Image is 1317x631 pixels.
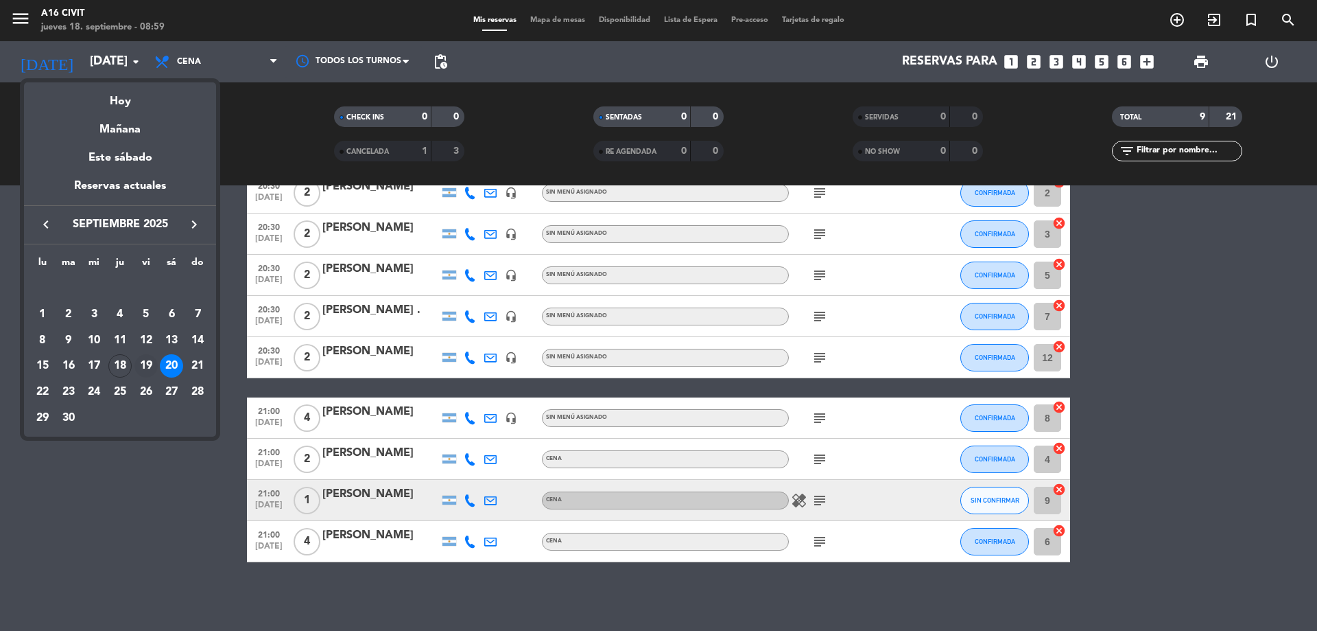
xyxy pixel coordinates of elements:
td: 15 de septiembre de 2025 [29,353,56,379]
div: 30 [57,406,80,430]
span: septiembre 2025 [58,216,182,233]
div: 7 [186,303,209,326]
td: 29 de septiembre de 2025 [29,405,56,431]
div: 11 [108,329,132,352]
div: 9 [57,329,80,352]
td: 26 de septiembre de 2025 [133,379,159,405]
div: 24 [82,380,106,404]
th: sábado [159,255,185,276]
th: jueves [107,255,133,276]
td: 23 de septiembre de 2025 [56,379,82,405]
div: 13 [160,329,183,352]
i: keyboard_arrow_left [38,216,54,233]
div: 10 [82,329,106,352]
th: miércoles [81,255,107,276]
div: 20 [160,354,183,378]
td: 16 de septiembre de 2025 [56,353,82,379]
div: 1 [31,303,54,326]
td: 24 de septiembre de 2025 [81,379,107,405]
div: 27 [160,380,183,404]
td: 8 de septiembre de 2025 [29,328,56,354]
div: 2 [57,303,80,326]
div: 29 [31,406,54,430]
div: 17 [82,354,106,378]
td: 4 de septiembre de 2025 [107,301,133,328]
th: lunes [29,255,56,276]
th: martes [56,255,82,276]
div: 16 [57,354,80,378]
td: 20 de septiembre de 2025 [159,353,185,379]
div: 6 [160,303,183,326]
th: domingo [185,255,211,276]
td: SEP. [29,275,211,301]
div: 21 [186,354,209,378]
div: 15 [31,354,54,378]
div: 22 [31,380,54,404]
td: 30 de septiembre de 2025 [56,405,82,431]
td: 14 de septiembre de 2025 [185,328,211,354]
div: 26 [134,380,158,404]
td: 9 de septiembre de 2025 [56,328,82,354]
td: 22 de septiembre de 2025 [29,379,56,405]
td: 3 de septiembre de 2025 [81,301,107,328]
button: keyboard_arrow_left [34,216,58,233]
td: 11 de septiembre de 2025 [107,328,133,354]
td: 2 de septiembre de 2025 [56,301,82,328]
td: 21 de septiembre de 2025 [185,353,211,379]
div: 23 [57,380,80,404]
div: 8 [31,329,54,352]
div: 4 [108,303,132,326]
div: 12 [134,329,158,352]
div: 14 [186,329,209,352]
div: 25 [108,380,132,404]
td: 19 de septiembre de 2025 [133,353,159,379]
div: 3 [82,303,106,326]
td: 17 de septiembre de 2025 [81,353,107,379]
td: 27 de septiembre de 2025 [159,379,185,405]
div: 18 [108,354,132,378]
td: 12 de septiembre de 2025 [133,328,159,354]
div: 28 [186,380,209,404]
td: 13 de septiembre de 2025 [159,328,185,354]
td: 28 de septiembre de 2025 [185,379,211,405]
td: 7 de septiembre de 2025 [185,301,211,328]
td: 25 de septiembre de 2025 [107,379,133,405]
div: 5 [134,303,158,326]
td: 10 de septiembre de 2025 [81,328,107,354]
td: 6 de septiembre de 2025 [159,301,185,328]
div: Reservas actuales [24,177,216,205]
td: 18 de septiembre de 2025 [107,353,133,379]
div: Hoy [24,82,216,111]
th: viernes [133,255,159,276]
div: Este sábado [24,139,216,177]
button: keyboard_arrow_right [182,216,206,233]
div: 19 [134,354,158,378]
i: keyboard_arrow_right [186,216,202,233]
td: 5 de septiembre de 2025 [133,301,159,328]
div: Mañana [24,111,216,139]
td: 1 de septiembre de 2025 [29,301,56,328]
